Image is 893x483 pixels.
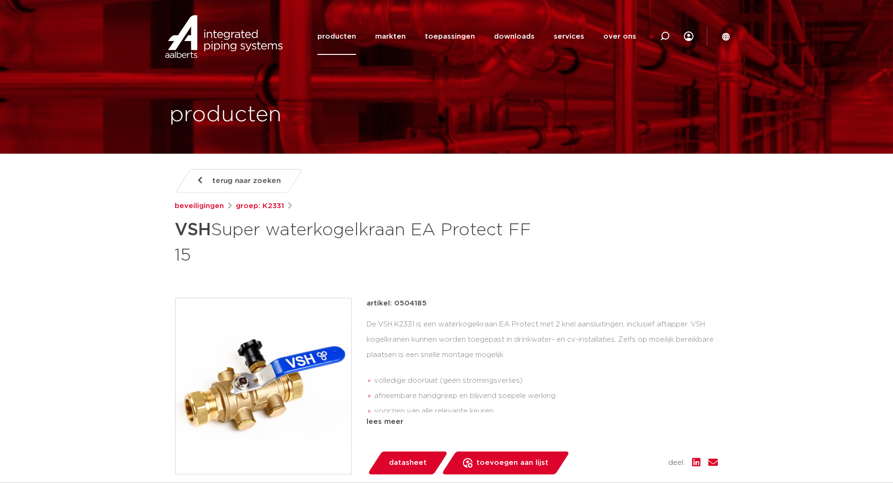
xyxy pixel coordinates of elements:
div: lees meer [367,416,718,428]
strong: VSH [175,221,211,239]
span: terug naar zoeken [212,173,281,189]
a: downloads [494,18,535,55]
p: artikel: 0504185 [367,298,427,309]
span: toevoegen aan lijst [476,455,548,471]
a: producten [317,18,356,55]
a: datasheet [367,451,448,474]
a: toepassingen [425,18,475,55]
a: groep: K2331 [236,200,284,212]
li: afneembare handgreep en blijvend soepele werking [375,388,718,404]
div: De VSH K2331 is een waterkogelkraan EA Protect met 2 knel aansluitingen, inclusief aftapper. VSH ... [367,317,718,412]
li: volledige doorlaat (geen stromingsverlies) [375,373,718,388]
span: deel: [669,457,685,469]
span: datasheet [389,455,427,471]
a: terug naar zoeken [175,169,303,193]
a: over ons [603,18,636,55]
nav: Menu [317,18,636,55]
a: beveiligingen [175,200,224,212]
a: services [554,18,584,55]
img: Product Image for VSH Super waterkogelkraan EA Protect FF 15 [176,298,351,474]
li: voorzien van alle relevante keuren [375,404,718,419]
h1: producten [170,100,282,130]
a: markten [375,18,406,55]
h1: Super waterkogelkraan EA Protect FF 15 [175,216,534,267]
